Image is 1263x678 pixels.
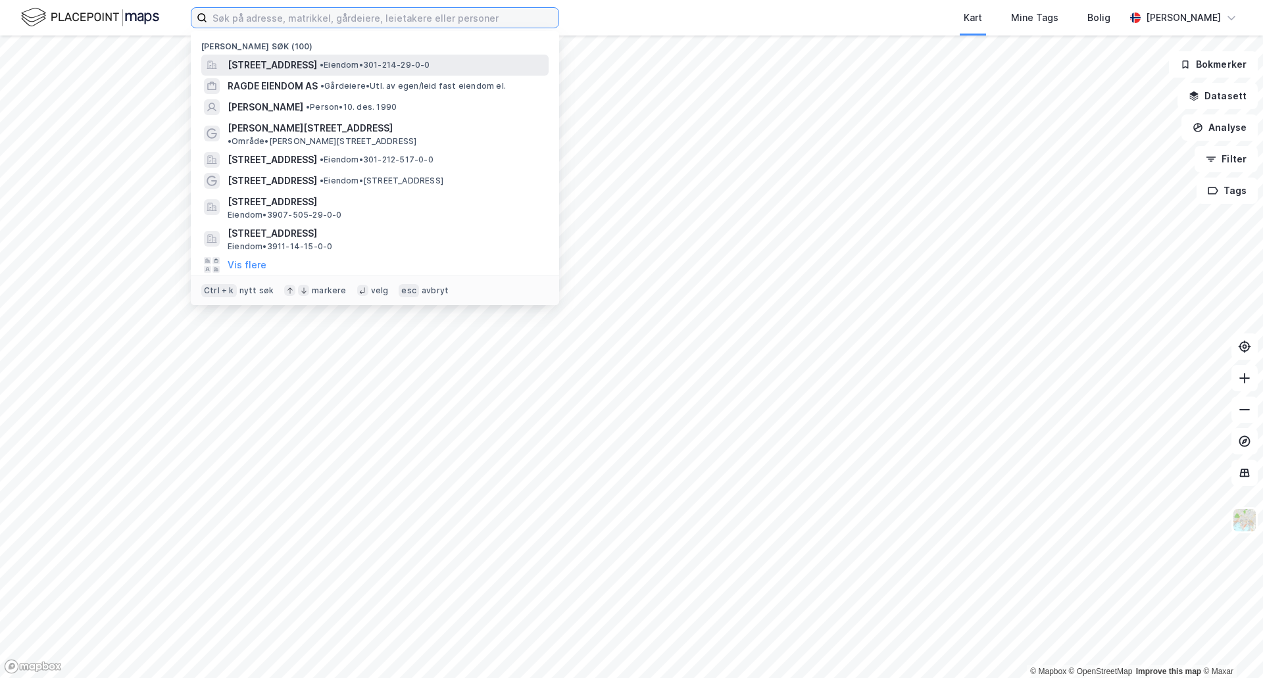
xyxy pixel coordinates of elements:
[1169,51,1258,78] button: Bokmerker
[207,8,558,28] input: Søk på adresse, matrikkel, gårdeiere, leietakere eller personer
[320,176,443,186] span: Eiendom • [STREET_ADDRESS]
[320,176,324,185] span: •
[21,6,159,29] img: logo.f888ab2527a4732fd821a326f86c7f29.svg
[1087,10,1110,26] div: Bolig
[1197,178,1258,204] button: Tags
[228,152,317,168] span: [STREET_ADDRESS]
[228,136,416,147] span: Område • [PERSON_NAME][STREET_ADDRESS]
[228,241,332,252] span: Eiendom • 3911-14-15-0-0
[228,173,317,189] span: [STREET_ADDRESS]
[320,155,433,165] span: Eiendom • 301-212-517-0-0
[228,210,342,220] span: Eiendom • 3907-505-29-0-0
[1146,10,1221,26] div: [PERSON_NAME]
[320,81,506,91] span: Gårdeiere • Utl. av egen/leid fast eiendom el.
[306,102,397,112] span: Person • 10. des. 1990
[371,285,389,296] div: velg
[228,78,318,94] span: RAGDE EIENDOM AS
[320,81,324,91] span: •
[228,136,232,146] span: •
[320,155,324,164] span: •
[1011,10,1058,26] div: Mine Tags
[228,257,266,273] button: Vis flere
[239,285,274,296] div: nytt søk
[228,99,303,115] span: [PERSON_NAME]
[1177,83,1258,109] button: Datasett
[228,57,317,73] span: [STREET_ADDRESS]
[1136,667,1201,676] a: Improve this map
[228,194,543,210] span: [STREET_ADDRESS]
[4,659,62,674] a: Mapbox homepage
[1232,508,1257,533] img: Z
[1030,667,1066,676] a: Mapbox
[228,226,543,241] span: [STREET_ADDRESS]
[320,60,324,70] span: •
[964,10,982,26] div: Kart
[1195,146,1258,172] button: Filter
[306,102,310,112] span: •
[228,120,393,136] span: [PERSON_NAME][STREET_ADDRESS]
[1197,615,1263,678] iframe: Chat Widget
[320,60,430,70] span: Eiendom • 301-214-29-0-0
[1069,667,1133,676] a: OpenStreetMap
[422,285,449,296] div: avbryt
[399,284,419,297] div: esc
[312,285,346,296] div: markere
[191,31,559,55] div: [PERSON_NAME] søk (100)
[201,284,237,297] div: Ctrl + k
[1181,114,1258,141] button: Analyse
